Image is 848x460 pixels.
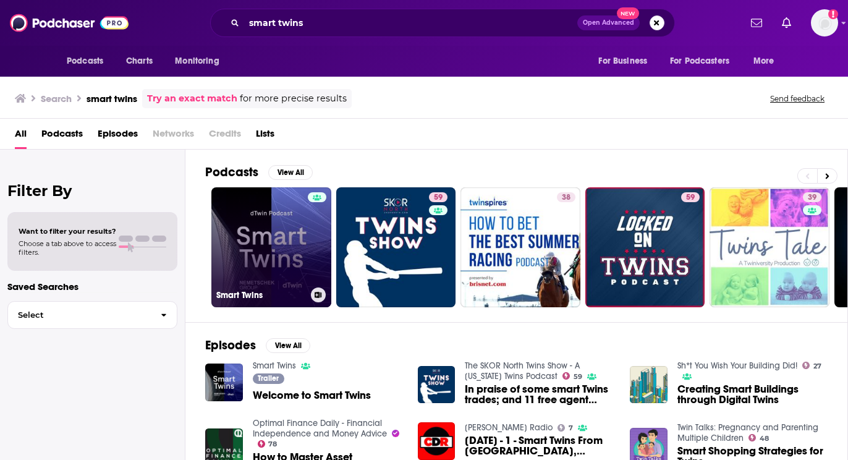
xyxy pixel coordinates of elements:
h2: Podcasts [205,164,258,180]
button: Open AdvancedNew [577,15,640,30]
span: [DATE] - 1 - Smart Twins From [GEOGRAPHIC_DATA], [PERSON_NAME]'s Mom [465,435,615,456]
a: Twin Talks: Pregnancy and Parenting Multiple Children [677,422,818,443]
a: 5-30-19 - 1 - Smart Twins From Toledo, Opie's Mom [465,435,615,456]
img: Creating Smart Buildings through Digital Twins [630,366,668,404]
a: Try an exact match [147,92,237,106]
button: open menu [745,49,790,73]
span: Charts [126,53,153,70]
a: 59 [681,192,700,202]
span: Monitoring [175,53,219,70]
a: Smart Twins [211,187,331,307]
a: The SKOR North Twins Show - A Minnesota Twins Podcast [465,360,580,381]
span: Trailer [258,375,279,382]
a: Creating Smart Buildings through Digital Twins [677,384,828,405]
a: Smart Twins [253,360,296,371]
a: In praise of some smart Twins trades; and 11 free agent relievers worth watching (ep 153) [465,384,615,405]
button: Select [7,301,177,329]
a: 78 [258,440,278,448]
a: 7 [558,424,573,432]
a: 59 [336,187,456,307]
svg: Add a profile image [828,9,838,19]
p: Saved Searches [7,281,177,292]
a: 38 [557,192,575,202]
span: For Podcasters [670,53,729,70]
a: 27 [802,362,821,369]
input: Search podcasts, credits, & more... [244,13,577,33]
span: 38 [562,192,570,204]
span: for more precise results [240,92,347,106]
img: Welcome to Smart Twins [205,364,243,401]
span: Want to filter your results? [19,227,116,236]
span: 59 [574,374,582,380]
h3: smart twins [87,93,137,104]
a: Chuck Douglas Radio [465,422,553,433]
button: open menu [590,49,663,73]
a: Show notifications dropdown [746,12,767,33]
a: 39 [803,192,821,202]
button: Send feedback [766,93,828,104]
a: Sh*t You Wish Your Building Did! [677,360,797,371]
a: Welcome to Smart Twins [253,390,371,401]
a: 48 [748,434,769,441]
a: 59 [585,187,705,307]
img: In praise of some smart Twins trades; and 11 free agent relievers worth watching (ep 153) [418,366,456,404]
div: Search podcasts, credits, & more... [210,9,675,37]
h2: Filter By [7,182,177,200]
span: 59 [686,192,695,204]
img: 5-30-19 - 1 - Smart Twins From Toledo, Opie's Mom [418,422,456,460]
span: 48 [760,436,769,441]
span: Open Advanced [583,20,634,26]
button: View All [268,165,313,180]
h2: Episodes [205,338,256,353]
button: open menu [58,49,119,73]
span: 59 [434,192,443,204]
a: 59 [562,372,582,380]
span: Choose a tab above to access filters. [19,239,116,257]
span: For Business [598,53,647,70]
a: Optimal Finance Daily - Financial Independence and Money Advice [253,418,387,439]
span: New [617,7,639,19]
button: open menu [662,49,747,73]
a: All [15,124,27,149]
a: 39 [710,187,829,307]
a: Show notifications dropdown [777,12,796,33]
span: Select [8,311,151,319]
span: 39 [808,192,816,204]
h3: Smart Twins [216,290,306,300]
a: 38 [460,187,580,307]
a: Charts [118,49,160,73]
span: 27 [813,364,821,369]
a: EpisodesView All [205,338,310,353]
span: 7 [569,425,573,431]
span: Podcasts [67,53,103,70]
span: Credits [209,124,241,149]
img: User Profile [811,9,838,36]
a: Lists [256,124,274,149]
span: 78 [268,441,277,447]
button: open menu [166,49,235,73]
button: Show profile menu [811,9,838,36]
button: View All [266,338,310,353]
span: Networks [153,124,194,149]
span: More [753,53,774,70]
h3: Search [41,93,72,104]
span: Logged in as RobinBectel [811,9,838,36]
img: Podchaser - Follow, Share and Rate Podcasts [10,11,129,35]
a: Podcasts [41,124,83,149]
a: PodcastsView All [205,164,313,180]
a: 59 [429,192,447,202]
a: Episodes [98,124,138,149]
